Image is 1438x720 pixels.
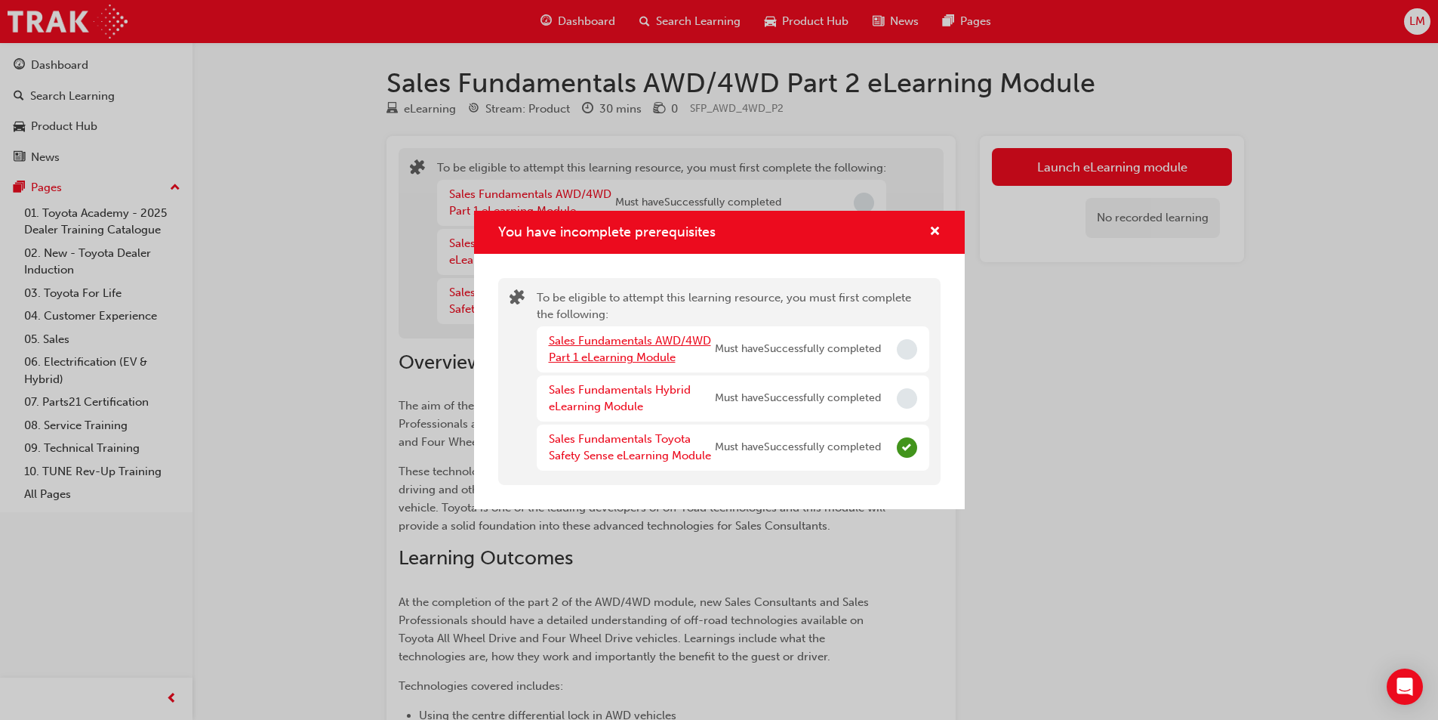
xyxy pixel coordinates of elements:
button: cross-icon [929,223,941,242]
span: Must have Successfully completed [715,439,881,456]
span: You have incomplete prerequisites [498,224,716,240]
a: Sales Fundamentals AWD/4WD Part 1 eLearning Module [549,334,711,365]
span: puzzle-icon [510,291,525,308]
a: Sales Fundamentals Hybrid eLearning Module [549,383,691,414]
div: Open Intercom Messenger [1387,669,1423,705]
span: Incomplete [897,388,917,409]
span: Must have Successfully completed [715,341,881,358]
div: You have incomplete prerequisites [474,211,965,509]
span: Incomplete [897,339,917,360]
span: cross-icon [929,226,941,239]
div: To be eligible to attempt this learning resource, you must first complete the following: [537,289,929,474]
span: Complete [897,437,917,458]
span: Must have Successfully completed [715,390,881,407]
a: Sales Fundamentals Toyota Safety Sense eLearning Module [549,432,711,463]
